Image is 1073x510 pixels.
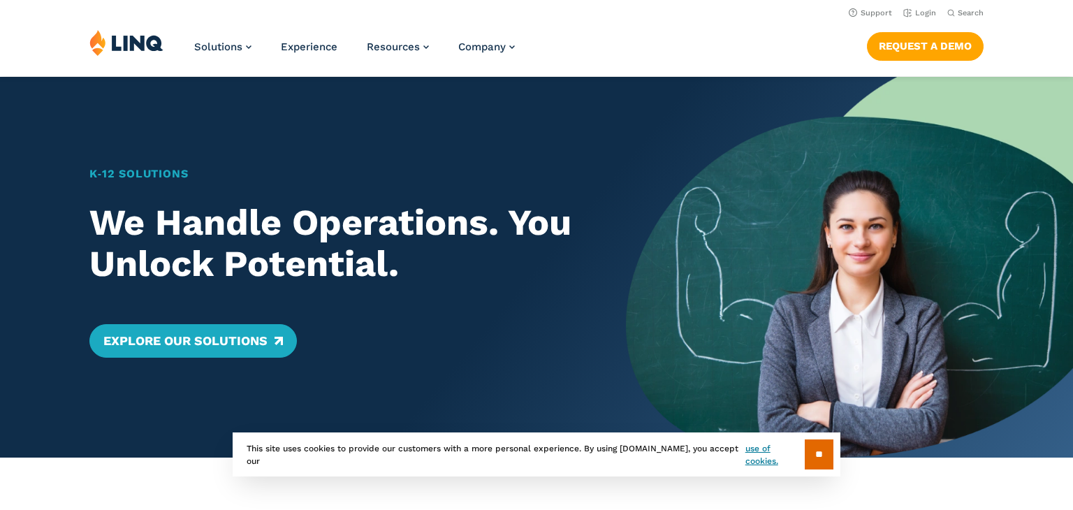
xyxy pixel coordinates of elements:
a: Login [903,8,936,17]
button: Open Search Bar [947,8,984,18]
a: Company [458,41,515,53]
a: Explore Our Solutions [89,324,297,358]
span: Resources [367,41,420,53]
a: Resources [367,41,429,53]
span: Search [958,8,984,17]
a: Experience [281,41,337,53]
a: use of cookies. [745,442,805,467]
nav: Primary Navigation [194,29,515,75]
a: Support [849,8,892,17]
span: Solutions [194,41,242,53]
h2: We Handle Operations. You Unlock Potential. [89,202,582,286]
span: Company [458,41,506,53]
a: Request a Demo [867,32,984,60]
div: This site uses cookies to provide our customers with a more personal experience. By using [DOMAIN... [233,432,840,476]
nav: Button Navigation [867,29,984,60]
a: Solutions [194,41,251,53]
img: LINQ | K‑12 Software [89,29,163,56]
h1: K‑12 Solutions [89,166,582,182]
img: Home Banner [626,77,1073,458]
